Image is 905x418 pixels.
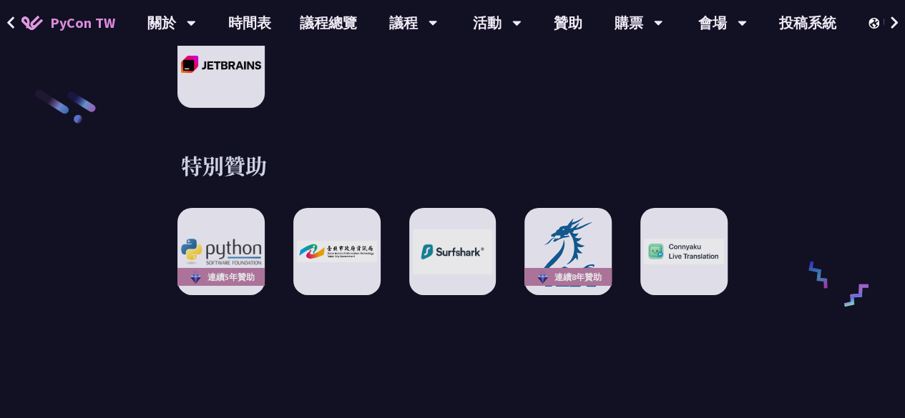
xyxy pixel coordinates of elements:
[869,18,883,29] img: Locale Icon
[50,12,115,34] span: PyCon TW
[181,151,724,179] h3: 特別贊助
[187,269,204,286] img: sponsor-logo-diamond
[181,239,261,265] img: Python Software Foundation
[297,241,377,263] img: Department of Information Technology, Taipei City Government
[21,16,43,30] img: Home icon of PyCon TW 2025
[524,268,612,286] div: 連續8年贊助
[7,5,129,41] a: PyCon TW
[181,56,261,73] img: JetBrains
[528,215,608,289] img: 天瓏資訊圖書
[177,268,265,286] div: 連續5年贊助
[413,229,493,274] img: Surfshark
[534,269,551,286] img: sponsor-logo-diamond
[644,239,724,264] img: Connyaku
